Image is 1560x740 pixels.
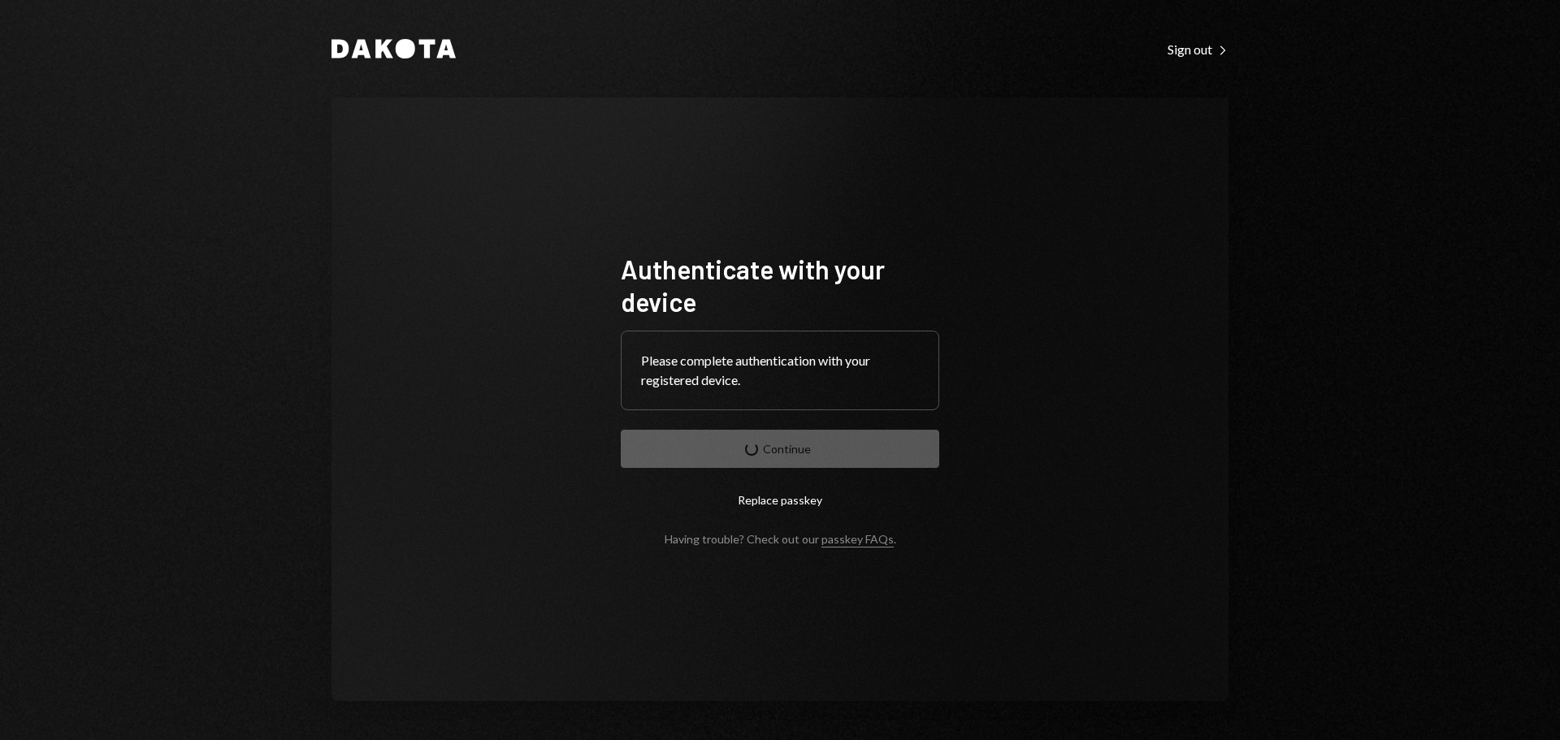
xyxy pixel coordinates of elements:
[1168,40,1228,58] a: Sign out
[621,253,939,318] h1: Authenticate with your device
[665,532,896,546] div: Having trouble? Check out our .
[621,481,939,519] button: Replace passkey
[1168,41,1228,58] div: Sign out
[641,351,919,390] div: Please complete authentication with your registered device.
[821,532,894,547] a: passkey FAQs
